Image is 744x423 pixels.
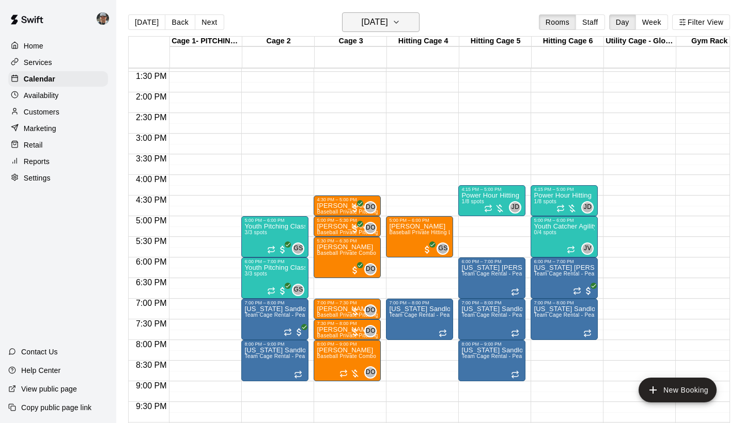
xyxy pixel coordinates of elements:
div: 5:00 PM – 6:00 PM: Youth Pitching Class w/ Senior Instructor [241,216,308,257]
span: Team Cage Rental - Peak [461,353,524,359]
div: 8:00 PM – 9:00 PM [317,341,378,347]
div: 5:00 PM – 6:00 PM: Youth Catcher Agility Class - Vasquez [531,216,598,257]
div: 8:00 PM – 9:00 PM: Texas Sandlot - Elkins [241,340,308,381]
span: Dave Osteen [368,222,377,234]
span: 3/3 spots filled [244,230,267,235]
span: 2:30 PM [133,113,169,122]
span: Baseball Private Pitching Lesson - 30 minutes [317,230,429,235]
span: Baseball Private Hitting Lesson - 60 minutes [389,230,498,235]
div: 6:00 PM – 7:00 PM: Texas Sandlot - Hadley [458,257,525,299]
span: JV [584,243,592,254]
span: JD [584,202,592,213]
div: 8:00 PM – 9:00 PM [244,341,305,347]
span: 7:30 PM [133,319,169,328]
span: Recurring event [511,370,519,379]
div: 7:30 PM – 8:00 PM [317,321,378,326]
div: Home [8,38,108,54]
div: 6:00 PM – 7:00 PM: Texas Sandlot - Hadley [531,257,598,299]
div: 4:15 PM – 5:00 PM: Power Hour Hitting [458,185,525,216]
span: 0/4 spots filled [534,230,556,235]
span: All customers have paid [350,265,360,275]
div: 7:00 PM – 8:00 PM: Texas Sandlot - Scribner [458,299,525,340]
span: All customers have paid [277,245,288,255]
div: 7:00 PM – 8:00 PM [244,300,305,305]
div: Dave Osteen [364,366,377,379]
span: Recurring event [573,287,581,295]
div: Dave Osteen [364,222,377,234]
span: 1:30 PM [133,72,169,80]
span: 1/8 spots filled [534,199,556,204]
span: All customers have paid [294,327,304,337]
p: Customers [24,107,59,117]
button: Day [609,14,636,30]
a: Availability [8,88,108,103]
div: 7:00 PM – 8:00 PM [534,300,595,305]
span: All customers have paid [583,286,594,296]
div: 4:15 PM – 5:00 PM: Power Hour Hitting [531,185,598,216]
span: Dave Osteen [368,366,377,379]
span: Gage Scribner [441,242,449,255]
span: 8:00 PM [133,340,169,349]
div: 6:00 PM – 7:00 PM [461,259,522,264]
span: Recurring event [267,246,275,254]
span: 8:30 PM [133,361,169,369]
span: Team Cage Rental - Peak [534,312,597,318]
span: GS [438,243,447,254]
p: Help Center [21,365,60,376]
span: Baseball Private Combo Hitting/Pitching Lesson - 60 minutes [317,353,466,359]
span: 4:30 PM [133,196,169,204]
p: Reports [24,156,50,167]
div: 5:00 PM – 6:00 PM [534,218,595,223]
div: 5:00 PM – 6:00 PM [389,218,450,223]
div: Jonathan Vasquez [581,242,594,255]
a: Marketing [8,121,108,136]
span: Recurring event [556,204,565,213]
p: Services [24,57,52,68]
span: All customers have paid [350,203,360,214]
div: Hitting Cage 6 [532,37,604,46]
span: JD [512,202,519,213]
span: Gage Scribner [296,242,304,255]
div: Hitting Cage 4 [387,37,459,46]
span: Team Cage Rental - Peak [389,312,452,318]
div: 4:30 PM – 5:00 PM [317,197,378,202]
span: Recurring event [567,246,575,254]
span: Team Cage Rental - Peak [461,271,524,276]
p: Contact Us [21,347,58,357]
div: Gage Scribner [437,242,449,255]
div: 7:30 PM – 8:00 PM: Jacob Emmet [314,319,381,340]
span: J Davis [585,201,594,214]
div: 4:15 PM – 5:00 PM [534,187,595,192]
span: All customers have paid [277,286,288,296]
div: 5:00 PM – 5:30 PM: Bennett Buchwald [314,216,381,237]
span: Recurring event [484,204,492,213]
div: 8:00 PM – 9:00 PM: Baseball Private Combo Hitting/Pitching Lesson - 60 minutes [314,340,381,381]
div: 6:00 PM – 7:00 PM [534,259,595,264]
div: 8:00 PM – 9:00 PM: Texas Sandlot - Elkins [458,340,525,381]
div: 7:00 PM – 7:30 PM: Chase Poole [314,299,381,319]
span: Dave Osteen [368,201,377,214]
p: Availability [24,90,59,101]
div: 6:00 PM – 7:00 PM: Youth Pitching Class w/ Senior Instructor [241,257,308,299]
p: Marketing [24,123,56,134]
a: Reports [8,154,108,169]
p: View public page [21,384,77,394]
div: Dave Osteen [364,325,377,337]
div: Settings [8,170,108,186]
span: 7:00 PM [133,299,169,307]
span: DO [366,223,376,233]
div: 4:30 PM – 5:00 PM: Cade goodwin [314,196,381,216]
div: Adam Broyles [95,8,116,29]
div: Cage 3 [315,37,387,46]
button: [DATE] [342,12,420,32]
div: 8:00 PM – 9:00 PM [461,341,522,347]
div: 7:00 PM – 7:30 PM [317,300,378,305]
div: Services [8,55,108,70]
span: 6:30 PM [133,278,169,287]
span: Recurring event [583,329,592,337]
div: 7:00 PM – 8:00 PM [389,300,450,305]
div: 7:00 PM – 8:00 PM: Texas Sandlot - Scribner [531,299,598,340]
div: Retail [8,137,108,153]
